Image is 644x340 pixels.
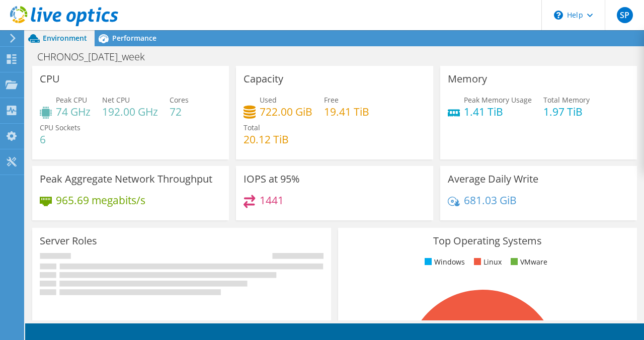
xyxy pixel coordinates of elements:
[56,195,145,206] h4: 965.69 megabits/s
[244,174,300,185] h3: IOPS at 95%
[43,33,87,43] span: Environment
[464,195,517,206] h4: 681.03 GiB
[102,106,158,117] h4: 192.00 GHz
[244,123,260,132] span: Total
[260,95,277,105] span: Used
[422,257,465,268] li: Windows
[448,73,487,84] h3: Memory
[170,106,189,117] h4: 72
[617,7,633,23] span: SP
[346,235,629,246] h3: Top Operating Systems
[244,134,289,145] h4: 20.12 TiB
[260,195,284,206] h4: 1441
[40,174,212,185] h3: Peak Aggregate Network Throughput
[40,235,97,246] h3: Server Roles
[543,106,590,117] h4: 1.97 TiB
[324,106,369,117] h4: 19.41 TiB
[40,134,80,145] h4: 6
[102,95,130,105] span: Net CPU
[471,257,502,268] li: Linux
[40,123,80,132] span: CPU Sockets
[464,106,532,117] h4: 1.41 TiB
[56,95,87,105] span: Peak CPU
[448,174,538,185] h3: Average Daily Write
[464,95,532,105] span: Peak Memory Usage
[260,106,312,117] h4: 722.00 GiB
[244,73,283,84] h3: Capacity
[40,73,60,84] h3: CPU
[324,95,339,105] span: Free
[112,33,156,43] span: Performance
[33,51,160,62] h1: CHRONOS_[DATE]_week
[508,257,547,268] li: VMware
[554,11,563,20] svg: \n
[56,106,91,117] h4: 74 GHz
[170,95,189,105] span: Cores
[543,95,590,105] span: Total Memory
